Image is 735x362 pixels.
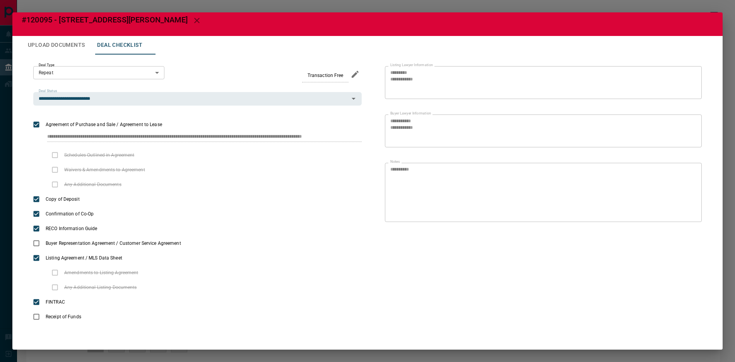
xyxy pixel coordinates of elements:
span: Schedules Outlined in Agreement [62,152,137,159]
textarea: text field [390,118,691,144]
label: Buyer Lawyer Information [390,111,431,116]
span: Amendments to Listing Agreement [62,269,140,276]
button: edit [349,68,362,81]
span: Confirmation of Co-Op [44,210,96,217]
span: Any Additional Documents [62,181,123,188]
input: checklist input [47,132,345,142]
textarea: text field [390,70,691,96]
textarea: text field [390,166,691,219]
span: Copy of Deposit [44,196,82,203]
span: Buyer Representation Agreement / Customer Service Agreement [44,240,183,247]
label: Deal Status [39,89,57,94]
span: Listing Agreement / MLS Data Sheet [44,254,124,261]
button: Open [348,93,359,104]
span: Waivers & Amendments to Agreement [62,166,147,173]
span: Agreement of Purchase and Sale / Agreement to Lease [44,121,164,128]
label: Listing Lawyer Information [390,63,433,68]
span: RECO Information Guide [44,225,99,232]
label: Deal Type [39,63,55,68]
span: #120095 - [STREET_ADDRESS][PERSON_NAME] [22,15,188,24]
button: Deal Checklist [91,36,149,55]
div: Repeat [33,66,164,79]
span: FINTRAC [44,299,67,306]
button: Upload Documents [22,36,91,55]
span: Any Additional Listing Documents [62,284,139,291]
span: Receipt of Funds [44,313,83,320]
label: Notes [390,159,400,164]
